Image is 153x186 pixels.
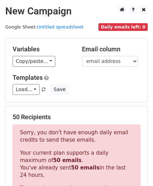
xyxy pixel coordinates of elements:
a: Daily emails left: 0 [98,24,148,30]
a: Load... [13,84,40,95]
small: Google Sheet: [5,24,84,30]
strong: 50 emails [71,165,99,171]
span: Daily emails left: 0 [98,23,148,31]
strong: 50 emails [53,157,82,163]
a: Templates [13,74,43,81]
h2: New Campaign [5,5,148,17]
h5: Variables [13,45,71,53]
a: Untitled spreadsheet [37,24,83,30]
h5: 50 Recipients [13,113,140,121]
h5: Email column [82,45,141,53]
a: Copy/paste... [13,56,55,67]
p: Sorry, you don't have enough daily email credits to send these emails. [20,129,133,144]
p: Your current plan supports a daily maximum of . You've already sent in the last 24 hours. [20,149,133,179]
button: Save [50,84,69,95]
